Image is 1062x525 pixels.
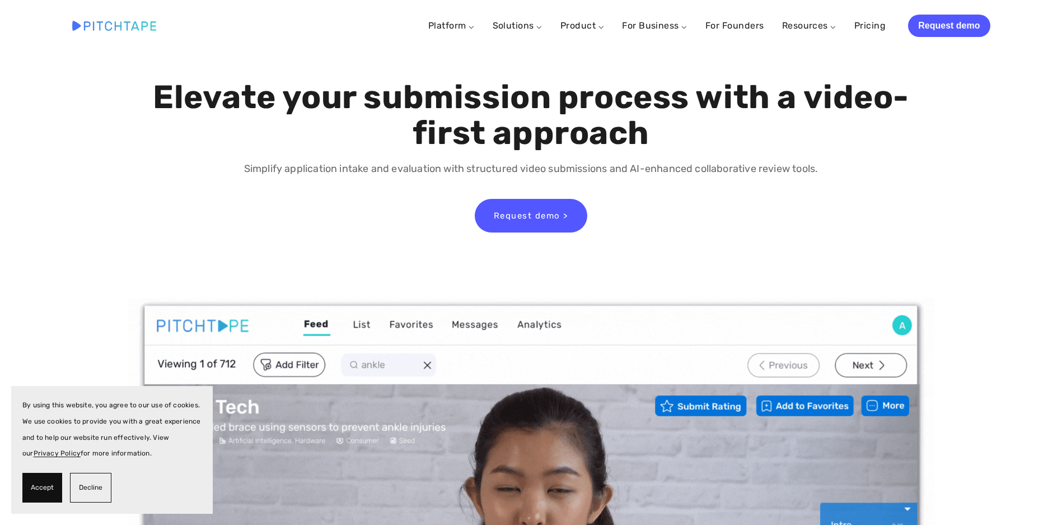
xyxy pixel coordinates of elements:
[79,480,102,496] span: Decline
[475,199,587,233] a: Request demo >
[72,21,156,30] img: Pitchtape | Video Submission Management Software
[150,80,912,151] h1: Elevate your submission process with a video-first approach
[854,16,886,36] a: Pricing
[705,16,764,36] a: For Founders
[31,480,54,496] span: Accept
[908,15,990,37] a: Request demo
[11,386,213,514] section: Cookie banner
[22,473,62,503] button: Accept
[560,20,604,31] a: Product ⌵
[22,397,202,462] p: By using this website, you agree to our use of cookies. We use cookies to provide you with a grea...
[428,20,475,31] a: Platform ⌵
[782,20,836,31] a: Resources ⌵
[150,161,912,177] p: Simplify application intake and evaluation with structured video submissions and AI-enhanced coll...
[34,449,81,457] a: Privacy Policy
[622,20,687,31] a: For Business ⌵
[70,473,111,503] button: Decline
[493,20,542,31] a: Solutions ⌵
